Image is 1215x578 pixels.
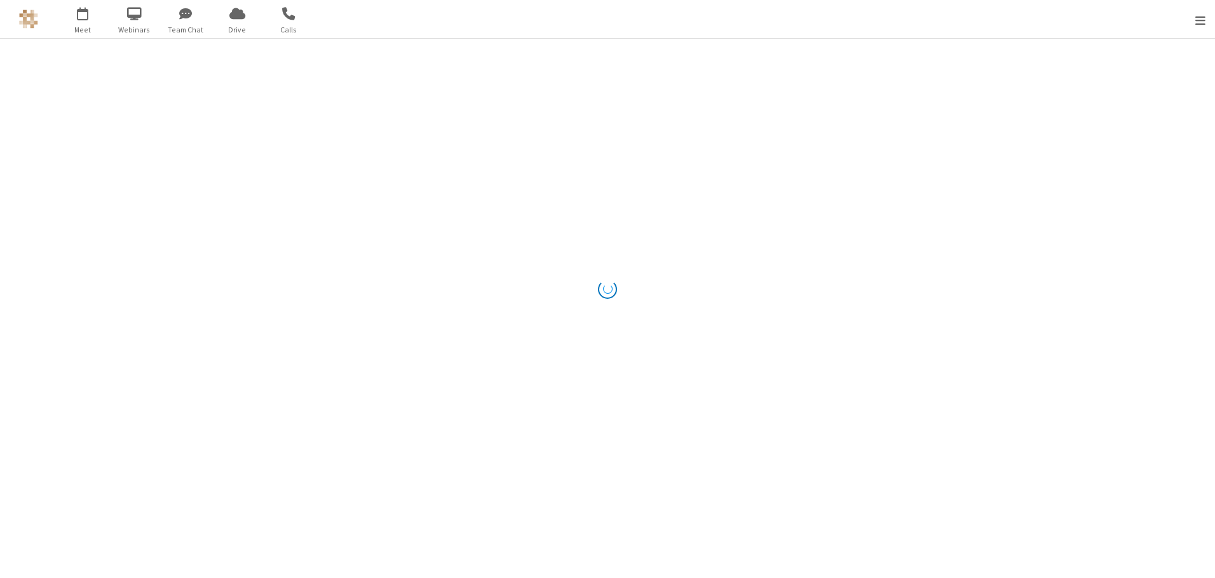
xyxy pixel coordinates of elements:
[111,24,158,36] span: Webinars
[162,24,210,36] span: Team Chat
[214,24,261,36] span: Drive
[59,24,107,36] span: Meet
[265,24,313,36] span: Calls
[19,10,38,29] img: QA Selenium DO NOT DELETE OR CHANGE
